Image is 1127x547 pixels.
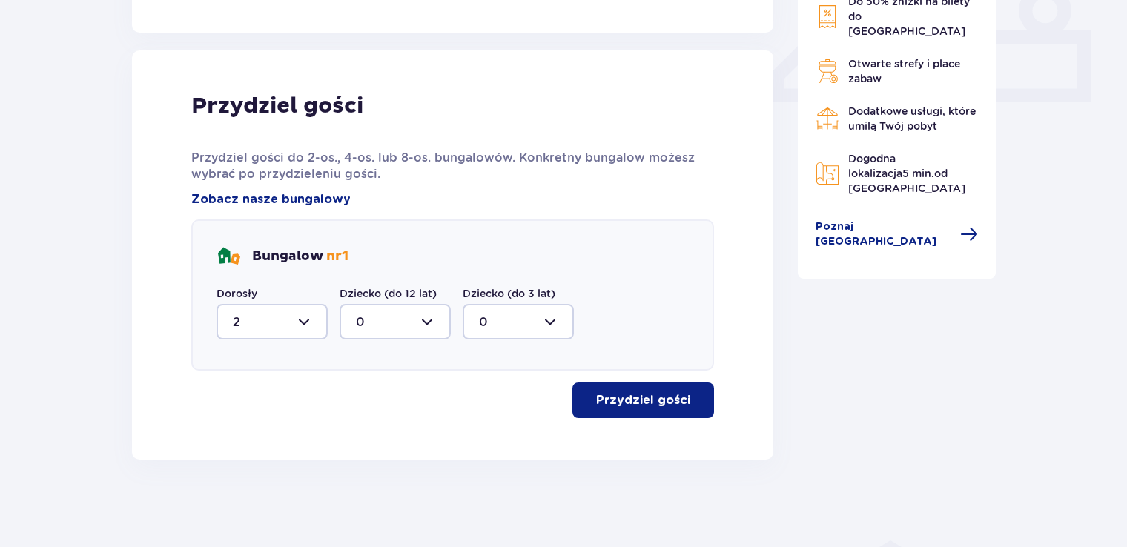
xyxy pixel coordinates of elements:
[848,58,960,84] span: Otwarte strefy i place zabaw
[816,162,839,185] img: Map Icon
[902,168,934,179] span: 5 min.
[816,107,839,130] img: Restaurant Icon
[816,219,952,249] span: Poznaj [GEOGRAPHIC_DATA]
[217,245,240,268] img: bungalows Icon
[191,150,714,182] p: Przydziel gości do 2-os., 4-os. lub 8-os. bungalowów. Konkretny bungalow możesz wybrać po przydzi...
[340,286,437,301] label: Dziecko (do 12 lat)
[816,4,839,29] img: Discount Icon
[572,382,714,418] button: Przydziel gości
[326,248,348,265] span: nr 1
[848,105,976,132] span: Dodatkowe usługi, które umilą Twój pobyt
[848,153,965,194] span: Dogodna lokalizacja od [GEOGRAPHIC_DATA]
[463,286,555,301] label: Dziecko (do 3 lat)
[596,392,690,408] p: Przydziel gości
[191,191,351,208] a: Zobacz nasze bungalowy
[816,219,979,249] a: Poznaj [GEOGRAPHIC_DATA]
[252,248,348,265] p: Bungalow
[191,92,363,120] p: Przydziel gości
[217,286,257,301] label: Dorosły
[816,59,839,83] img: Grill Icon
